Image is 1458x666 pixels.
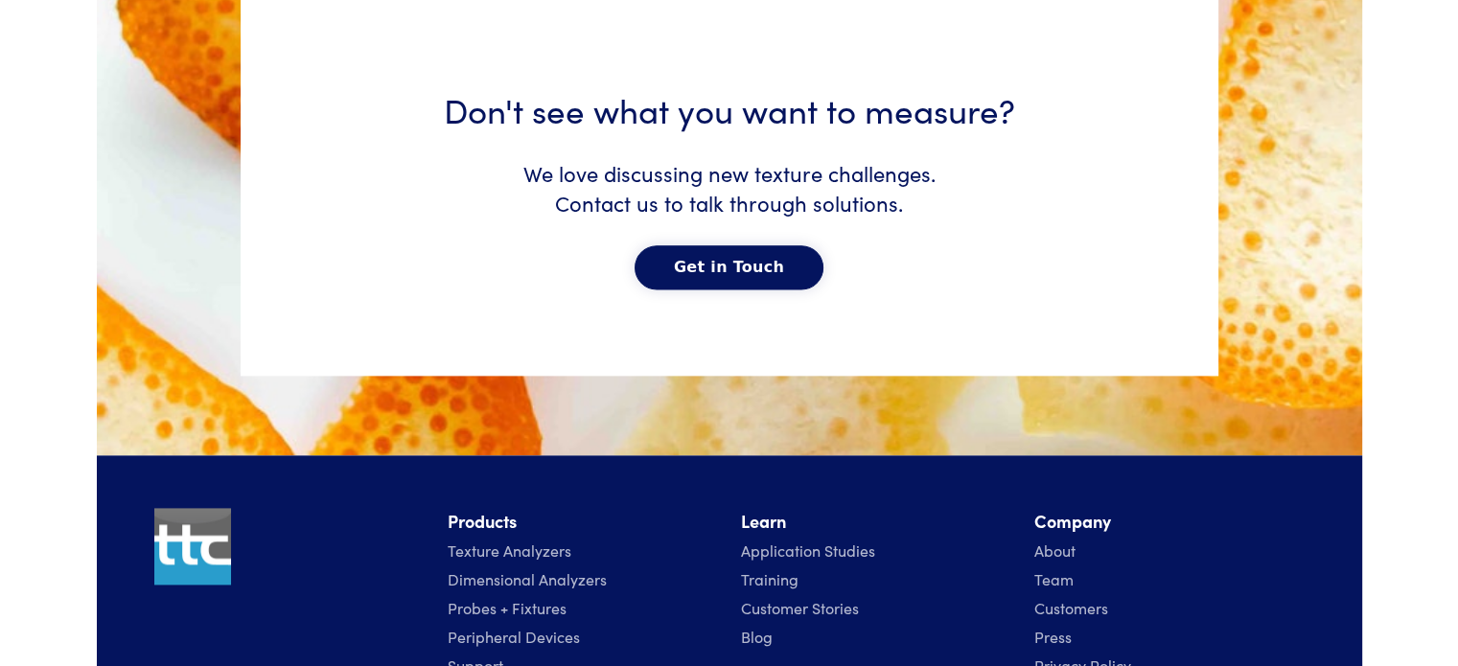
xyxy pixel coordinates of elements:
li: Learn [741,508,1011,536]
a: Training [741,568,798,589]
a: Application Studies [741,540,875,561]
img: ttc_logo_1x1_v1.0.png [154,508,231,585]
li: Products [448,508,718,536]
a: Customer Stories [741,597,859,618]
li: Company [1034,508,1305,536]
a: Team [1034,568,1074,589]
a: Peripheral Devices [448,626,580,647]
h3: Don't see what you want to measure? [327,85,1132,132]
a: Probes + Fixtures [448,597,567,618]
a: Dimensional Analyzers [448,568,607,589]
a: Press [1034,626,1072,647]
a: Blog [741,626,773,647]
a: Texture Analyzers [448,540,571,561]
button: Get in Touch [635,245,823,289]
h6: We love discussing new texture challenges. Contact us to talk through solutions. [327,140,1132,238]
a: Customers [1034,597,1108,618]
a: About [1034,540,1076,561]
